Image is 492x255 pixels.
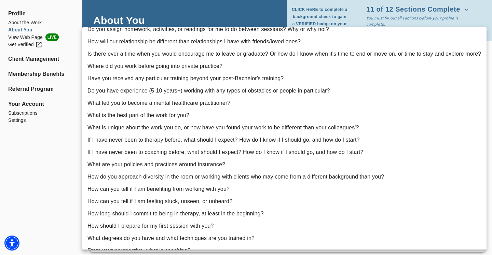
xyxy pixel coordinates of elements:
li: How do you approach diversity in the room or working with clients who may come from a different b... [82,171,487,183]
li: If I have never been to coaching before, what should I expect? How do I know if I should go, and ... [82,146,487,158]
li: What is unique about the work you do, or how have you found your work to be different than your c... [82,122,487,134]
li: What led you to become a mental healthcare practitioner? [82,97,487,109]
li: If I have never been to therapy before, what should I expect? How do I know if I should go, and h... [82,134,487,146]
li: How will our relationship be different than relationships I have with friends/loved ones? [82,36,487,48]
li: How can you tell if I am feeling stuck, unseen, or unheard? [82,195,487,208]
li: What degrees do you have and what techniques are you trained in? [82,232,487,244]
li: How can you tell if I am benefiting from working with you? [82,183,487,195]
li: How should I prepare for my first session with you? [82,220,487,232]
li: Do you have experience (5-10 years+) working with any types of obstacles or people in particular? [82,85,487,97]
li: Where did you work before going into private practice? [82,60,487,72]
li: What is the best part of the work for you? [82,109,487,122]
li: Is there ever a time when you would encourage me to leave or graduate? Or how do I know when it's... [82,48,487,60]
li: What are your policies and practices around insurance? [82,158,487,171]
div: Accessibility Menu [4,236,19,251]
li: Do you assign homework, activities, or readings for me to do between sessions? Why or why not? [82,23,487,36]
li: How long should I commit to being in therapy, at least in the beginning? [82,208,487,220]
li: Have you received any particular training beyond your post-Bachelor's training? [82,72,487,85]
